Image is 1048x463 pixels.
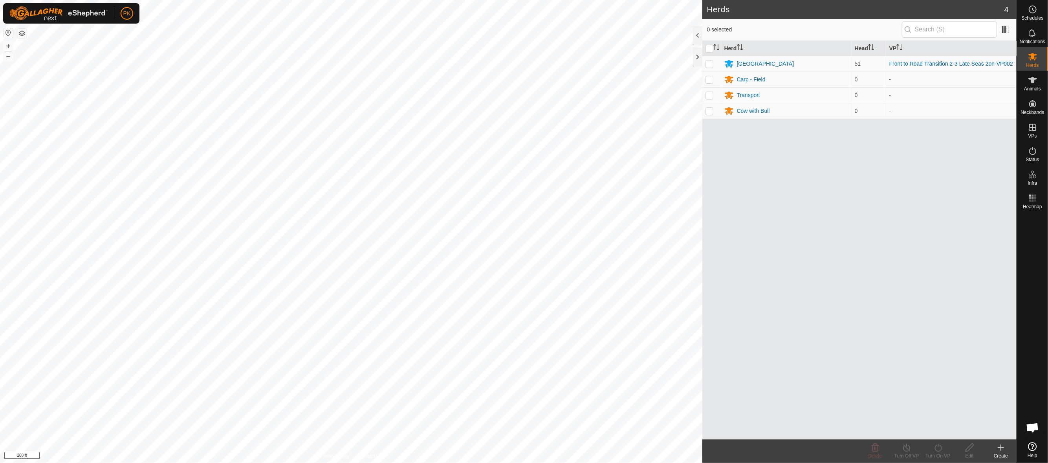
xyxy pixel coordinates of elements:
[1026,157,1039,162] span: Status
[855,108,858,114] span: 0
[868,453,882,459] span: Delete
[737,75,766,84] div: Carp - Field
[1021,16,1043,20] span: Schedules
[17,29,27,38] button: Map Layers
[737,45,743,51] p-sorticon: Activate to sort
[855,76,858,83] span: 0
[889,61,1013,67] a: Front to Road Transition 2-3 Late Seas 2on-VP002
[1028,453,1037,458] span: Help
[852,41,886,56] th: Head
[123,9,131,18] span: PK
[721,41,852,56] th: Herd
[737,60,794,68] div: [GEOGRAPHIC_DATA]
[855,92,858,98] span: 0
[1017,439,1048,461] a: Help
[855,61,861,67] span: 51
[868,45,874,51] p-sorticon: Activate to sort
[922,452,954,459] div: Turn On VP
[1020,39,1045,44] span: Notifications
[886,72,1017,87] td: -
[737,91,760,99] div: Transport
[9,6,108,20] img: Gallagher Logo
[886,41,1017,56] th: VP
[985,452,1017,459] div: Create
[737,107,770,115] div: Cow with Bull
[1028,134,1037,138] span: VPs
[886,103,1017,119] td: -
[954,452,985,459] div: Edit
[1028,181,1037,186] span: Infra
[902,21,997,38] input: Search (S)
[707,26,902,34] span: 0 selected
[1004,4,1009,15] span: 4
[896,45,903,51] p-sorticon: Activate to sort
[1021,110,1044,115] span: Neckbands
[1026,63,1039,68] span: Herds
[4,41,13,51] button: +
[1023,204,1042,209] span: Heatmap
[359,453,382,460] a: Contact Us
[1024,86,1041,91] span: Animals
[886,87,1017,103] td: -
[891,452,922,459] div: Turn Off VP
[707,5,1004,14] h2: Herds
[320,453,350,460] a: Privacy Policy
[4,28,13,38] button: Reset Map
[1021,416,1044,439] div: Open chat
[713,45,720,51] p-sorticon: Activate to sort
[4,51,13,61] button: –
